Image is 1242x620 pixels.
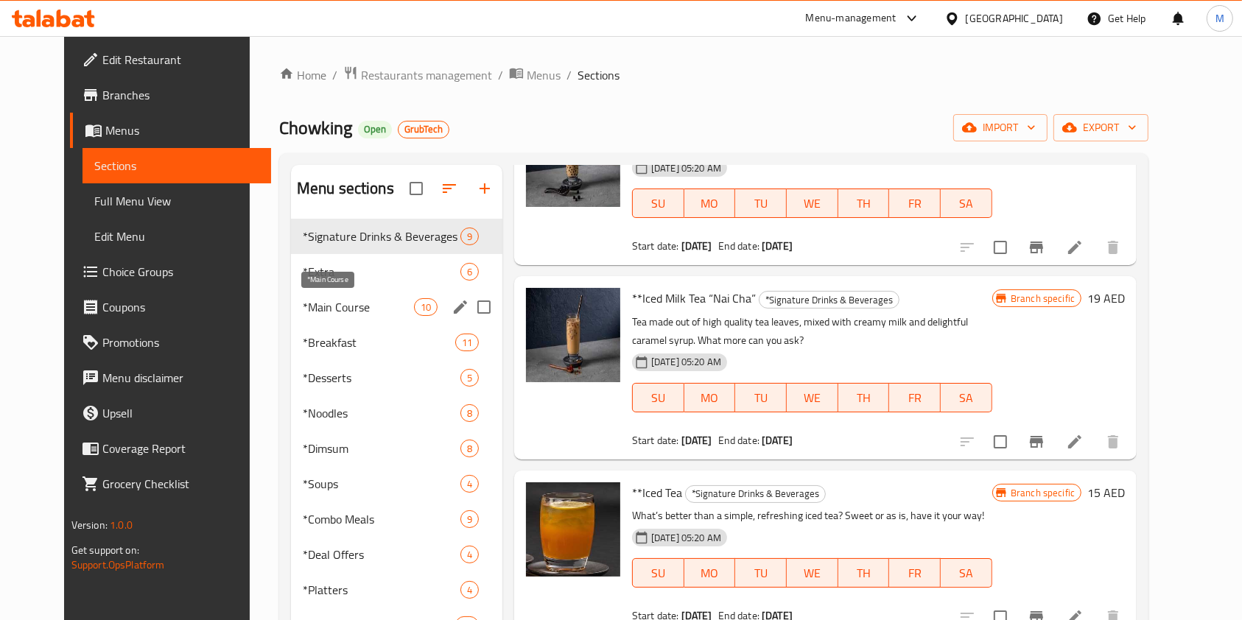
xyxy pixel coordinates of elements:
span: Select to update [985,232,1016,263]
div: *Deal Offers [303,546,460,563]
button: WE [787,383,838,412]
h2: Menu sections [297,177,394,200]
span: Menus [105,121,260,139]
div: *Noodles [303,404,460,422]
img: **Iced Tea [526,482,620,577]
span: *Main Course [303,298,414,316]
div: *Soups4 [291,466,502,501]
span: Upsell [102,404,260,422]
button: SU [632,189,684,218]
span: **Iced Milk Tea “Nai Cha” [632,287,756,309]
div: *Extra6 [291,254,502,289]
a: Full Menu View [83,183,272,219]
span: SU [639,193,678,214]
span: 4 [461,477,478,491]
span: Open [358,123,392,135]
span: End date: [718,236,759,256]
button: Branch-specific-item [1019,424,1054,459]
div: *Dimsum8 [291,431,502,466]
a: Support.OpsPlatform [71,555,165,574]
span: TU [741,193,781,214]
b: [DATE] [762,431,793,450]
span: 5 [461,371,478,385]
div: Open [358,121,392,138]
div: items [460,228,479,245]
button: delete [1095,424,1131,459]
span: Branches [102,86,260,104]
span: *Signature Drinks & Beverages [686,485,825,502]
button: SA [941,189,992,218]
span: 10 [415,300,437,314]
span: SU [639,387,678,409]
button: SU [632,383,684,412]
button: delete [1095,230,1131,265]
li: / [332,66,337,84]
span: Sort sections [432,171,467,206]
span: SA [947,563,986,584]
div: *Signature Drinks & Beverages [759,291,899,309]
a: Grocery Checklist [70,466,272,501]
button: MO [684,383,736,412]
p: Tea made out of high quality tea leaves, mixed with creamy milk and delightful caramel syrup. Wha... [632,313,992,350]
span: 8 [461,406,478,420]
span: Get support on: [71,540,139,560]
button: WE [787,558,838,588]
div: items [414,298,438,316]
span: **Iced Tea [632,482,682,504]
span: *Platters [303,581,460,599]
a: Sections [83,148,272,183]
button: TH [838,558,890,588]
div: items [455,334,479,351]
span: TH [844,193,884,214]
div: *Signature Drinks & Beverages9 [291,219,502,254]
a: Home [279,66,326,84]
span: Start date: [632,236,679,256]
a: Menu disclaimer [70,360,272,395]
div: *Platters4 [291,572,502,607]
span: SU [639,563,678,584]
h6: 15 AED [1087,482,1125,503]
span: Edit Restaurant [102,51,260,68]
a: Edit Menu [83,219,272,254]
span: 9 [461,512,478,526]
button: Branch-specific-item [1019,230,1054,265]
div: [GEOGRAPHIC_DATA] [966,10,1063,27]
div: *Breakfast11 [291,325,502,360]
span: SA [947,387,986,409]
nav: breadcrumb [279,66,1148,85]
span: 6 [461,265,478,279]
span: TU [741,563,781,584]
a: Choice Groups [70,254,272,289]
span: *Combo Meals [303,510,460,528]
a: Restaurants management [343,66,492,85]
span: Select all sections [401,173,432,204]
span: export [1065,119,1137,137]
div: items [460,510,479,528]
span: TH [844,563,884,584]
span: WE [793,193,832,214]
span: MO [690,563,730,584]
span: Menu disclaimer [102,369,260,387]
span: End date: [718,431,759,450]
img: **Iced Milk Tea “Nai Cha” [526,288,620,382]
a: Menus [509,66,561,85]
div: items [460,369,479,387]
span: FR [895,563,935,584]
span: Coverage Report [102,440,260,457]
span: *Dimsum [303,440,460,457]
span: *Soups [303,475,460,493]
span: Branch specific [1005,292,1081,306]
span: SA [947,193,986,214]
a: Edit menu item [1066,239,1084,256]
li: / [498,66,503,84]
button: MO [684,558,736,588]
button: SU [632,558,684,588]
span: Edit Menu [94,228,260,245]
button: WE [787,189,838,218]
span: WE [793,387,832,409]
span: *Extra [303,263,460,281]
p: What’s better than a simple, refreshing iced tea? Sweet or as is, have it your way! [632,507,992,525]
button: FR [889,189,941,218]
